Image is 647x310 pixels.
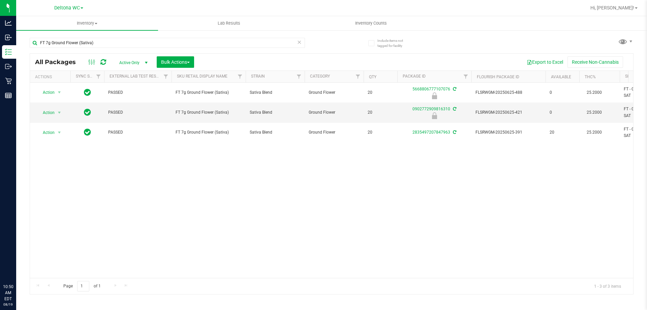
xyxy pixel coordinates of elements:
[177,74,227,79] a: Sku Retail Display Name
[368,129,393,136] span: 20
[158,16,300,30] a: Lab Results
[5,63,12,70] inline-svg: Outbound
[590,5,634,10] span: Hi, [PERSON_NAME]!
[412,107,450,111] a: 0902772909816310
[475,109,542,116] span: FLSRWGM-20250625-421
[209,20,249,26] span: Lab Results
[37,128,55,137] span: Action
[585,75,596,79] a: THC%
[550,129,575,136] span: 20
[475,129,542,136] span: FLSRWGM-20250625-391
[403,74,426,79] a: Package ID
[583,128,605,137] span: 25.2000
[55,88,64,97] span: select
[309,109,360,116] span: Ground Flower
[5,49,12,55] inline-svg: Inventory
[16,20,158,26] span: Inventory
[108,89,167,96] span: PASSED
[76,74,102,79] a: Sync Status
[251,74,265,79] a: Strain
[567,56,623,68] button: Receive Non-Cannabis
[309,129,360,136] span: Ground Flower
[310,74,330,79] a: Category
[161,59,190,65] span: Bulk Actions
[297,38,302,47] span: Clear
[294,71,305,82] a: Filter
[54,5,80,11] span: Deltona WC
[460,71,471,82] a: Filter
[5,92,12,99] inline-svg: Reports
[84,108,91,117] span: In Sync
[250,109,301,116] span: Sativa Blend
[396,112,472,119] div: Newly Received
[412,130,450,135] a: 2835497207847963
[583,108,605,117] span: 25.2000
[55,128,64,137] span: select
[93,71,104,82] a: Filter
[368,89,393,96] span: 20
[35,58,83,66] span: All Packages
[84,128,91,137] span: In Sync
[368,109,393,116] span: 20
[110,74,162,79] a: External Lab Test Result
[452,107,456,111] span: Sync from Compliance System
[160,71,172,82] a: Filter
[309,89,360,96] span: Ground Flower
[583,88,605,97] span: 25.2000
[250,129,301,136] span: Sativa Blend
[235,71,246,82] a: Filter
[551,75,571,79] a: Available
[300,16,442,30] a: Inventory Counts
[108,129,167,136] span: PASSED
[452,87,456,91] span: Sync from Compliance System
[412,87,450,91] a: 5668806777107076
[176,109,242,116] span: FT 7g Ground Flower (Sativa)
[377,38,411,48] span: Include items not tagged for facility
[550,109,575,116] span: 0
[55,108,64,117] span: select
[58,281,106,291] span: Page of 1
[3,284,13,302] p: 10:50 AM EDT
[176,89,242,96] span: FT 7g Ground Flower (Sativa)
[625,74,645,79] a: SKU Name
[84,88,91,97] span: In Sync
[5,78,12,84] inline-svg: Retail
[452,130,456,135] span: Sync from Compliance System
[176,129,242,136] span: FT 7g Ground Flower (Sativa)
[522,56,567,68] button: Export to Excel
[37,108,55,117] span: Action
[369,75,376,79] a: Qty
[35,75,68,79] div: Actions
[352,71,364,82] a: Filter
[108,109,167,116] span: PASSED
[589,281,626,291] span: 1 - 3 of 3 items
[346,20,396,26] span: Inventory Counts
[396,92,472,99] div: Newly Received
[5,20,12,26] inline-svg: Analytics
[477,75,519,79] a: Flourish Package ID
[16,16,158,30] a: Inventory
[250,89,301,96] span: Sativa Blend
[550,89,575,96] span: 0
[7,256,27,276] iframe: Resource center
[77,281,89,291] input: 1
[157,56,194,68] button: Bulk Actions
[3,302,13,307] p: 08/19
[30,38,305,48] input: Search Package ID, Item Name, SKU, Lot or Part Number...
[5,34,12,41] inline-svg: Inbound
[475,89,542,96] span: FLSRWGM-20250625-488
[37,88,55,97] span: Action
